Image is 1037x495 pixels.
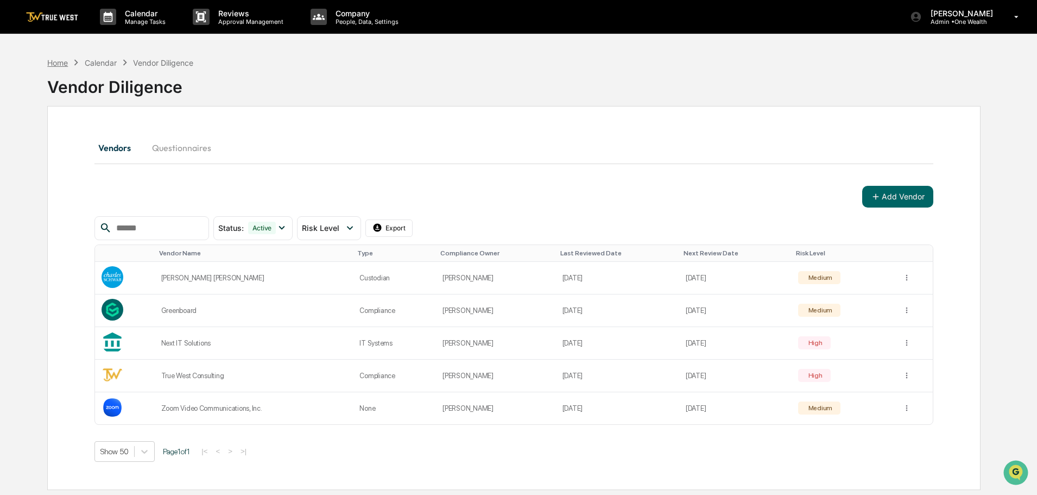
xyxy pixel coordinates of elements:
[11,137,28,155] img: Tammy Steffen
[440,249,551,257] div: Toggle SortBy
[161,339,347,347] div: Next IT Solutions
[210,18,289,26] p: Approval Management
[862,186,933,208] button: Add Vendor
[806,339,823,347] div: High
[357,249,432,257] div: Toggle SortBy
[806,372,823,379] div: High
[436,392,555,424] td: [PERSON_NAME]
[161,372,347,380] div: True West Consulting
[116,18,171,26] p: Manage Tasks
[679,295,792,327] td: [DATE]
[47,58,68,67] div: Home
[436,327,555,360] td: [PERSON_NAME]
[85,58,117,67] div: Calendar
[163,447,190,456] span: Page 1 of 1
[104,249,150,257] div: Toggle SortBy
[96,148,118,156] span: [DATE]
[49,94,149,103] div: We're available if you need us!
[49,83,178,94] div: Start new chat
[806,404,832,412] div: Medium
[22,243,68,254] span: Data Lookup
[327,9,404,18] p: Company
[210,9,289,18] p: Reviews
[1002,459,1032,488] iframe: Open customer support
[11,121,73,129] div: Past conversations
[327,18,404,26] p: People, Data, Settings
[11,23,198,40] p: How can we help?
[108,270,131,278] span: Pylon
[159,249,349,257] div: Toggle SortBy
[679,262,792,295] td: [DATE]
[77,269,131,278] a: Powered byPylon
[11,83,30,103] img: 1746055101610-c473b297-6a78-478c-a979-82029cc54cd1
[796,249,891,257] div: Toggle SortBy
[90,148,94,156] span: •
[353,392,436,424] td: None
[94,135,143,161] button: Vendors
[11,167,28,184] img: Tammy Steffen
[34,177,88,186] span: [PERSON_NAME]
[133,58,193,67] div: Vendor Diligence
[436,360,555,392] td: [PERSON_NAME]
[922,9,998,18] p: [PERSON_NAME]
[26,12,78,22] img: logo
[353,360,436,392] td: Compliance
[94,135,933,161] div: secondary tabs example
[161,404,347,412] div: Zoom Video Communications, Inc.
[556,327,679,360] td: [DATE]
[353,327,436,360] td: IT Systems
[90,177,94,186] span: •
[168,118,198,131] button: See all
[34,148,88,156] span: [PERSON_NAME]
[560,249,675,257] div: Toggle SortBy
[212,447,223,456] button: <
[556,360,679,392] td: [DATE]
[237,447,250,456] button: >|
[102,266,123,288] img: Vendor Logo
[11,244,20,253] div: 🔎
[185,86,198,99] button: Start new chat
[922,18,998,26] p: Admin • One Wealth
[102,364,123,386] img: Vendor Logo
[11,223,20,232] div: 🖐️
[74,218,139,237] a: 🗄️Attestations
[248,222,276,234] div: Active
[7,218,74,237] a: 🖐️Preclearance
[302,223,339,233] span: Risk Level
[365,220,413,237] button: Export
[102,397,123,418] img: Vendor Logo
[806,274,832,281] div: Medium
[22,222,70,233] span: Preclearance
[225,447,236,456] button: >
[161,306,347,315] div: Greenboard
[90,222,135,233] span: Attestations
[905,249,928,257] div: Toggle SortBy
[679,392,792,424] td: [DATE]
[556,295,679,327] td: [DATE]
[556,262,679,295] td: [DATE]
[679,360,792,392] td: [DATE]
[79,223,87,232] div: 🗄️
[7,239,73,258] a: 🔎Data Lookup
[684,249,787,257] div: Toggle SortBy
[96,177,118,186] span: [DATE]
[23,83,42,103] img: 8933085812038_c878075ebb4cc5468115_72.jpg
[806,306,832,314] div: Medium
[102,299,123,321] img: Vendor Logo
[47,68,981,97] div: Vendor Diligence
[198,447,211,456] button: |<
[679,327,792,360] td: [DATE]
[218,223,244,233] span: Status :
[116,9,171,18] p: Calendar
[143,135,220,161] button: Questionnaires
[161,274,347,282] div: [PERSON_NAME] [PERSON_NAME]
[436,262,555,295] td: [PERSON_NAME]
[353,262,436,295] td: Custodian
[436,295,555,327] td: [PERSON_NAME]
[353,295,436,327] td: Compliance
[556,392,679,424] td: [DATE]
